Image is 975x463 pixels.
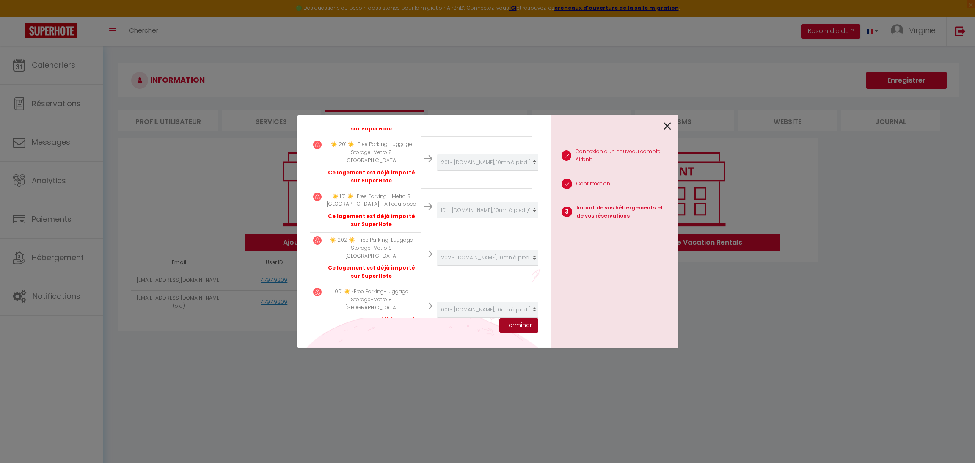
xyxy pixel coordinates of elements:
[326,141,417,165] p: ☀️ 201 ☀️ · Free Parking-Luggage Storage-Metro 8 [GEOGRAPHIC_DATA]
[326,193,417,209] p: ☀️ 101 ☀️ · Free Parking - Metro 8 [GEOGRAPHIC_DATA] - All equipped
[576,148,671,164] p: Connexion d'un nouveau compte Airbnb
[562,207,572,217] span: 3
[326,212,417,229] p: Ce logement est déjà importé sur SuperHote
[7,3,32,29] button: Ouvrir le widget de chat LiveChat
[576,204,671,220] p: Import de vos hébergements et de vos réservations
[499,318,538,333] button: Terminer
[326,288,417,312] p: 001 ☀️ · Free Parking-Luggage Storage-Metro 8 [GEOGRAPHIC_DATA]
[326,169,417,185] p: Ce logement est déjà importé sur SuperHote
[326,236,417,260] p: ☀️ 202 ☀️ · Free Parking-Luggage Storage-Metro 8 [GEOGRAPHIC_DATA]
[576,180,610,188] p: Confirmation
[326,264,417,280] p: Ce logement est déjà importé sur SuperHote
[326,316,417,332] p: Ce logement est déjà importé sur SuperHote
